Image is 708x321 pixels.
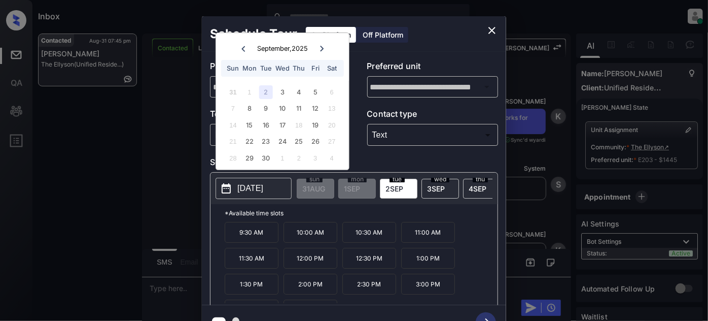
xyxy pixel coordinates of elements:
p: 3:00 PM [401,274,455,295]
p: 12:00 PM [284,248,337,269]
div: Not available Saturday, October 4th, 2025 [325,151,339,165]
p: 4:00 PM [284,300,337,320]
p: 3:30 PM [225,300,278,320]
div: Not available Saturday, September 13th, 2025 [325,102,339,115]
div: Choose Tuesday, September 16th, 2025 [259,118,273,132]
div: Not available Friday, October 3rd, 2025 [308,151,322,165]
p: Preferred community [210,60,341,76]
p: Tour type [210,108,341,124]
div: Text [370,126,496,143]
span: 4 SEP [469,184,486,193]
div: Not available Sunday, September 28th, 2025 [226,151,240,165]
div: Choose Thursday, September 11th, 2025 [292,102,306,115]
div: date-select [421,179,459,199]
div: month 2025-09 [219,84,345,166]
p: Preferred unit [367,60,499,76]
div: Sun [226,61,240,75]
p: 2:00 PM [284,274,337,295]
div: Tue [259,61,273,75]
div: Choose Thursday, September 25th, 2025 [292,135,306,148]
div: September , 2025 [257,45,308,52]
span: 3 SEP [427,184,445,193]
p: 1:00 PM [401,248,455,269]
div: Not available Sunday, August 31st, 2025 [226,85,240,99]
div: Choose Wednesday, September 24th, 2025 [275,135,289,148]
p: Select slot [210,156,498,172]
div: In Person [213,126,339,143]
div: Choose Monday, September 29th, 2025 [242,151,256,165]
p: 9:30 AM [225,222,278,243]
div: On Platform [306,27,356,43]
div: Choose Friday, September 26th, 2025 [308,135,322,148]
div: Not available Monday, September 1st, 2025 [242,85,256,99]
p: 1:30 PM [225,274,278,295]
p: 10:30 AM [342,222,396,243]
span: thu [473,176,488,182]
button: [DATE] [216,178,292,199]
div: Not available Wednesday, October 1st, 2025 [275,151,289,165]
div: Not available Saturday, September 20th, 2025 [325,118,339,132]
span: wed [431,176,449,182]
div: date-select [463,179,501,199]
p: 11:30 AM [225,248,278,269]
div: Not available Sunday, September 14th, 2025 [226,118,240,132]
div: Choose Tuesday, September 23rd, 2025 [259,135,273,148]
p: 10:00 AM [284,222,337,243]
div: Not available Sunday, September 21st, 2025 [226,135,240,148]
div: Not available Saturday, September 6th, 2025 [325,85,339,99]
div: Choose Thursday, September 4th, 2025 [292,85,306,99]
div: Off Platform [358,27,408,43]
p: [DATE] [237,182,263,195]
div: Choose Monday, September 15th, 2025 [242,118,256,132]
p: 12:30 PM [342,248,396,269]
h2: Schedule Tour [202,16,305,52]
span: tue [390,176,405,182]
div: Choose Wednesday, September 10th, 2025 [275,102,289,115]
div: Choose Tuesday, September 9th, 2025 [259,102,273,115]
div: Choose Wednesday, September 3rd, 2025 [275,85,289,99]
div: Sat [325,61,339,75]
div: Thu [292,61,306,75]
div: Choose Friday, September 5th, 2025 [308,85,322,99]
div: Choose Friday, September 19th, 2025 [308,118,322,132]
p: 11:00 AM [401,222,455,243]
span: 2 SEP [385,184,403,193]
button: close [482,20,502,41]
div: Not available Sunday, September 7th, 2025 [226,102,240,115]
div: Choose Wednesday, September 17th, 2025 [275,118,289,132]
div: Choose Monday, September 22nd, 2025 [242,135,256,148]
div: Fri [308,61,322,75]
p: *Available time slots [225,204,498,222]
div: date-select [380,179,417,199]
div: Choose Friday, September 12th, 2025 [308,102,322,115]
div: Not available Thursday, September 18th, 2025 [292,118,306,132]
div: Choose Tuesday, September 30th, 2025 [259,151,273,165]
p: 2:30 PM [342,274,396,295]
div: Not available Thursday, October 2nd, 2025 [292,151,306,165]
div: Choose Tuesday, September 2nd, 2025 [259,85,273,99]
div: Choose Monday, September 8th, 2025 [242,102,256,115]
p: Contact type [367,108,499,124]
div: Wed [275,61,289,75]
div: Mon [242,61,256,75]
div: Not available Saturday, September 27th, 2025 [325,135,339,148]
